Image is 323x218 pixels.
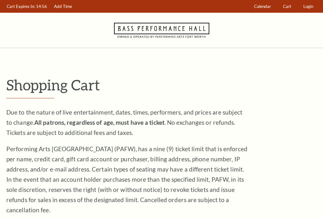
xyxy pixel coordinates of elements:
[303,4,313,9] span: Login
[6,77,317,93] p: Shopping Cart
[51,0,75,13] a: Add Time
[36,4,47,9] span: 14:56
[283,4,291,9] span: Cart
[34,119,165,126] strong: All patrons, regardless of age, must have a ticket
[7,4,35,9] span: Cart Expires In:
[6,144,248,215] p: Performing Arts [GEOGRAPHIC_DATA] (PAFW), has a nine (9) ticket limit that is enforced per name, ...
[300,0,316,13] a: Login
[280,0,294,13] a: Cart
[6,109,242,136] span: Due to the nature of live entertainment, dates, times, performers, and prices are subject to chan...
[251,0,274,13] a: Calendar
[254,4,271,9] span: Calendar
